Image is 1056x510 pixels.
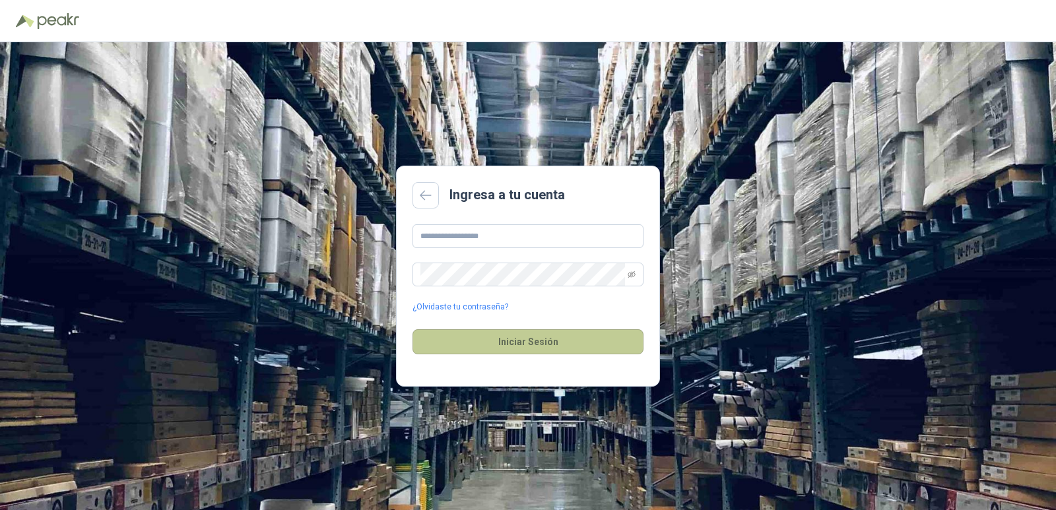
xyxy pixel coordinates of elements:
[16,15,34,28] img: Logo
[37,13,79,29] img: Peakr
[412,329,643,354] button: Iniciar Sesión
[628,271,636,278] span: eye-invisible
[449,185,565,205] h2: Ingresa a tu cuenta
[412,301,508,313] a: ¿Olvidaste tu contraseña?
